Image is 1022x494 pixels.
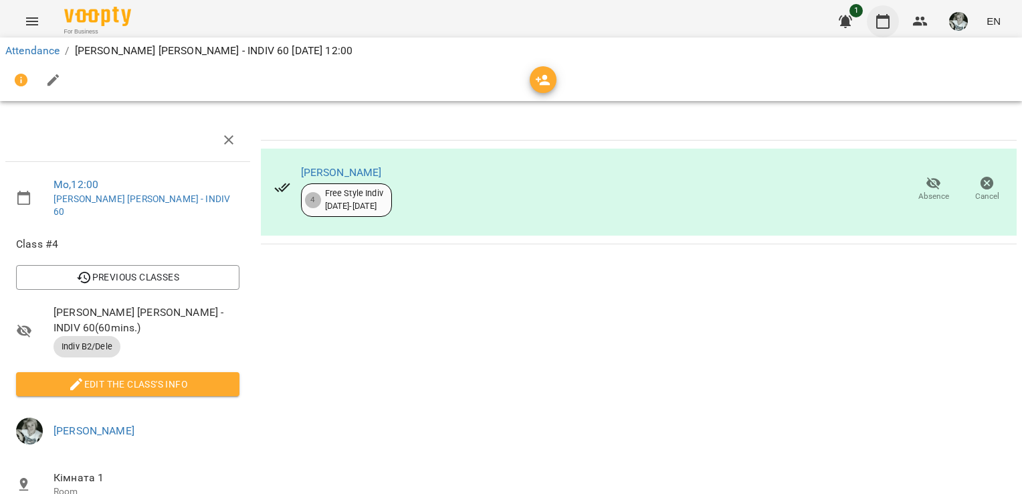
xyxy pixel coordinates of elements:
button: Edit the class's Info [16,372,239,396]
p: [PERSON_NAME] [PERSON_NAME] - INDIV 60 [DATE] 12:00 [75,43,353,59]
span: Edit the class's Info [27,376,229,392]
span: For Business [64,27,131,36]
a: [PERSON_NAME] [54,424,134,437]
button: Absence [907,171,960,208]
li: / [65,43,69,59]
button: Cancel [960,171,1014,208]
span: Кімната 1 [54,470,239,486]
span: Indiv B2/Dele [54,341,120,353]
img: b75cef4f264af7a34768568bb4385639.jpg [949,12,968,31]
button: EN [981,9,1006,33]
div: 4 [305,192,321,208]
span: [PERSON_NAME] [PERSON_NAME] - INDIV 60 ( 60 mins. ) [54,305,239,336]
a: [PERSON_NAME] [PERSON_NAME] - INDIV 60 [54,193,230,218]
img: b75cef4f264af7a34768568bb4385639.jpg [16,418,43,444]
button: Previous Classes [16,265,239,289]
div: Free Style Indiv [DATE] - [DATE] [325,187,383,212]
span: Previous Classes [27,269,229,285]
span: Absence [918,191,949,202]
a: Mo , 12:00 [54,178,98,191]
span: Cancel [975,191,999,202]
img: Voopty Logo [64,7,131,26]
button: Menu [16,5,48,37]
nav: breadcrumb [5,43,1017,59]
a: Attendance [5,44,60,57]
a: [PERSON_NAME] [301,166,382,179]
span: Class #4 [16,236,239,252]
span: EN [987,14,1001,28]
span: 1 [849,4,863,17]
